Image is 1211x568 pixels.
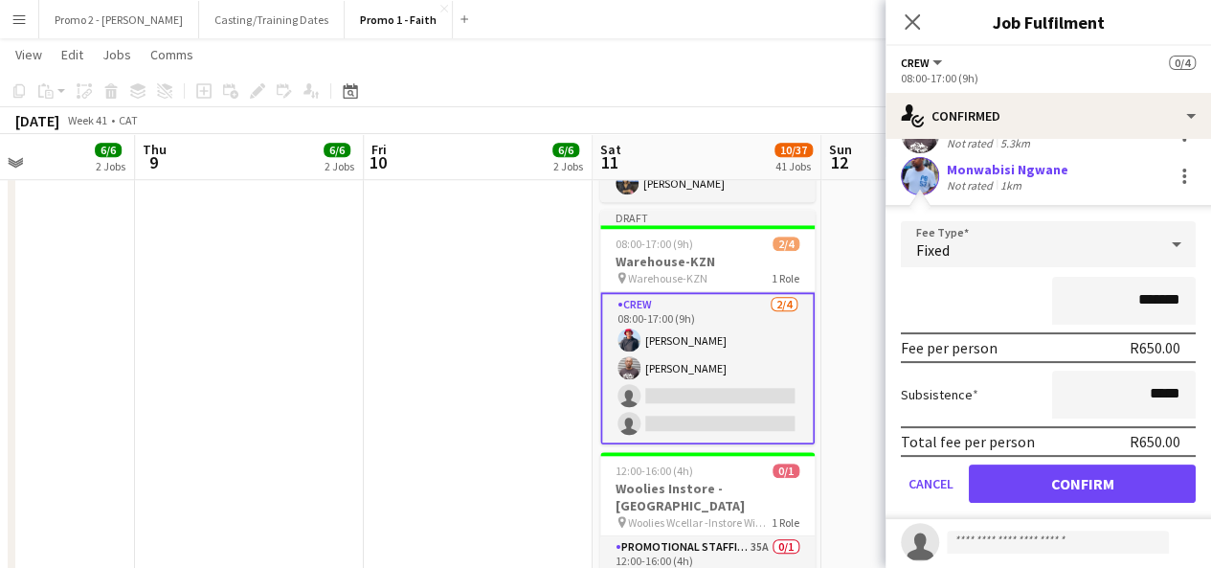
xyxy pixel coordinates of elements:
[150,46,193,63] span: Comms
[325,159,354,173] div: 2 Jobs
[15,46,42,63] span: View
[775,159,812,173] div: 41 Jobs
[947,161,1068,178] div: Monwabisi Ngwane
[600,292,815,444] app-card-role: Crew2/408:00-17:00 (9h)[PERSON_NAME][PERSON_NAME]
[102,46,131,63] span: Jobs
[143,141,167,158] span: Thu
[947,136,997,150] div: Not rated
[947,178,997,193] div: Not rated
[39,1,199,38] button: Promo 2 - [PERSON_NAME]
[901,465,961,503] button: Cancel
[916,240,950,260] span: Fixed
[600,210,815,444] app-job-card: Draft08:00-17:00 (9h)2/4Warehouse-KZN Warehouse-KZN1 RoleCrew2/408:00-17:00 (9h)[PERSON_NAME][PER...
[997,136,1034,150] div: 5.3km
[901,56,945,70] button: Crew
[345,1,453,38] button: Promo 1 - Faith
[773,464,799,478] span: 0/1
[597,151,621,173] span: 11
[901,71,1196,85] div: 08:00-17:00 (9h)
[628,515,772,530] span: Woolies Wcellar -Instore Wine Tasting Eastgate
[371,141,387,158] span: Fri
[54,42,91,67] a: Edit
[600,141,621,158] span: Sat
[772,271,799,285] span: 1 Role
[1130,432,1180,451] div: R650.00
[886,10,1211,34] h3: Job Fulfilment
[886,93,1211,139] div: Confirmed
[829,141,852,158] span: Sun
[774,143,813,157] span: 10/37
[901,432,1035,451] div: Total fee per person
[772,515,799,530] span: 1 Role
[61,46,83,63] span: Edit
[969,465,1196,503] button: Confirm
[600,210,815,225] div: Draft
[369,151,387,173] span: 10
[324,143,350,157] span: 6/6
[140,151,167,173] span: 9
[616,237,693,251] span: 08:00-17:00 (9h)
[901,338,998,357] div: Fee per person
[553,159,583,173] div: 2 Jobs
[199,1,345,38] button: Casting/Training Dates
[773,237,799,251] span: 2/4
[901,386,978,403] label: Subsistence
[616,464,693,478] span: 12:00-16:00 (4h)
[143,42,201,67] a: Comms
[552,143,579,157] span: 6/6
[997,178,1025,193] div: 1km
[15,111,59,130] div: [DATE]
[600,480,815,514] h3: Woolies Instore - [GEOGRAPHIC_DATA]
[95,42,139,67] a: Jobs
[96,159,125,173] div: 2 Jobs
[8,42,50,67] a: View
[63,113,111,127] span: Week 41
[1169,56,1196,70] span: 0/4
[826,151,852,173] span: 12
[600,253,815,270] h3: Warehouse-KZN
[119,113,138,127] div: CAT
[628,271,707,285] span: Warehouse-KZN
[901,56,930,70] span: Crew
[1130,338,1180,357] div: R650.00
[95,143,122,157] span: 6/6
